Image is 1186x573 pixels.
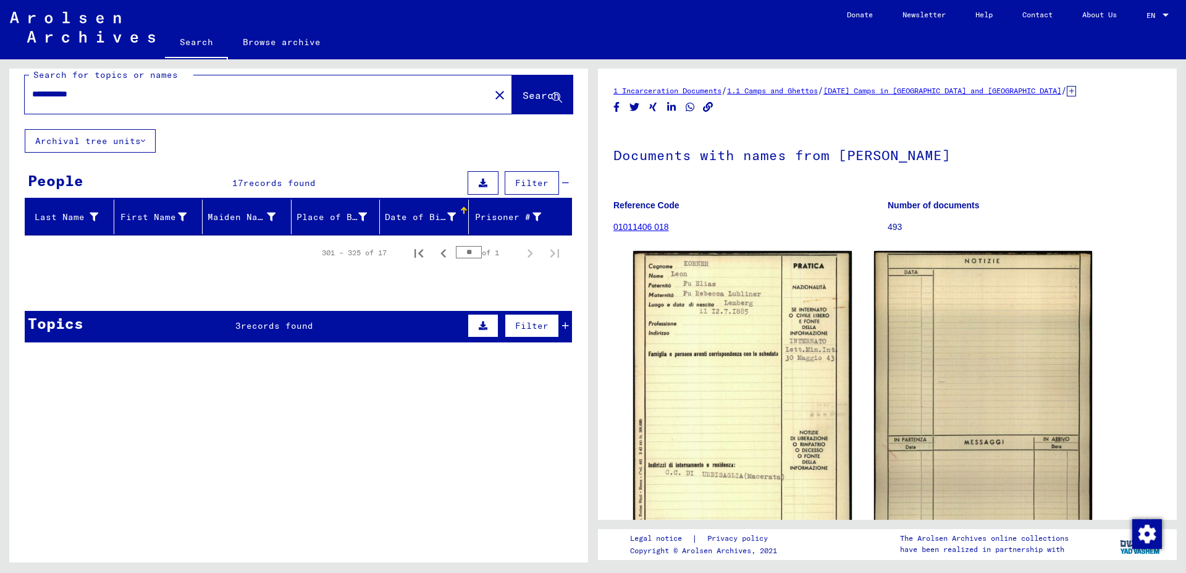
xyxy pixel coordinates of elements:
img: 001.jpg [633,251,852,558]
a: Privacy policy [697,532,783,545]
button: Share on Twitter [628,100,641,115]
p: The Arolsen Archives online collections [900,533,1069,544]
div: of 1 [456,247,518,258]
p: Copyright © Arolsen Archives, 2021 [630,545,783,556]
button: Next page [518,240,542,265]
mat-header-cell: Last Name [25,200,114,234]
img: yv_logo.png [1117,528,1164,559]
button: First page [406,240,431,265]
button: Previous page [431,240,456,265]
mat-label: Search for topics or names [33,69,178,80]
a: Legal notice [630,532,692,545]
button: Archival tree units [25,129,156,153]
a: 1 Incarceration Documents [613,86,721,95]
button: Copy link [702,100,715,115]
a: Browse archive [228,27,335,57]
span: records found [243,177,316,189]
div: Last Name [30,211,98,224]
mat-header-cell: Prisoner # [469,200,572,234]
span: 17 [232,177,243,189]
span: / [721,85,727,96]
span: Filter [515,177,549,189]
button: Last page [542,240,567,265]
button: Filter [505,171,559,195]
mat-header-cell: First Name [114,200,203,234]
span: Search [523,89,560,101]
h1: Documents with names from [PERSON_NAME] [613,127,1161,181]
button: Search [512,75,573,114]
button: Clear [487,82,512,107]
a: 1.1 Camps and Ghettos [727,86,818,95]
span: EN [1146,11,1160,20]
div: Date of Birth [385,207,471,227]
mat-header-cell: Place of Birth [292,200,381,234]
div: First Name [119,211,187,224]
mat-header-cell: Date of Birth [380,200,469,234]
span: 3 [235,320,241,331]
button: Share on LinkedIn [665,100,678,115]
div: People [28,169,83,192]
div: First Name [119,207,203,227]
img: Change consent [1132,519,1162,549]
div: Place of Birth [296,207,383,227]
mat-header-cell: Maiden Name [203,200,292,234]
b: Reference Code [613,200,679,210]
p: 493 [888,221,1161,234]
div: Date of Birth [385,211,456,224]
div: Maiden Name [208,207,291,227]
div: Prisoner # [474,207,557,227]
p: have been realized in partnership with [900,544,1069,555]
a: 01011406 018 [613,222,669,232]
mat-icon: close [492,88,507,103]
div: Maiden Name [208,211,275,224]
b: Number of documents [888,200,980,210]
button: Share on WhatsApp [684,100,697,115]
img: Arolsen_neg.svg [10,12,155,43]
div: 301 – 325 of 17 [322,247,387,258]
div: Topics [28,312,83,334]
div: | [630,532,783,545]
a: [DATE] Camps in [GEOGRAPHIC_DATA] and [GEOGRAPHIC_DATA] [823,86,1061,95]
div: Last Name [30,207,114,227]
button: Share on Facebook [610,100,623,115]
div: Place of Birth [296,211,368,224]
span: / [818,85,823,96]
button: Filter [505,314,559,337]
span: / [1061,85,1067,96]
img: 002.jpg [874,251,1093,561]
button: Share on Xing [647,100,660,115]
span: Filter [515,320,549,331]
div: Prisoner # [474,211,542,224]
a: Search [165,27,228,59]
span: records found [241,320,313,331]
